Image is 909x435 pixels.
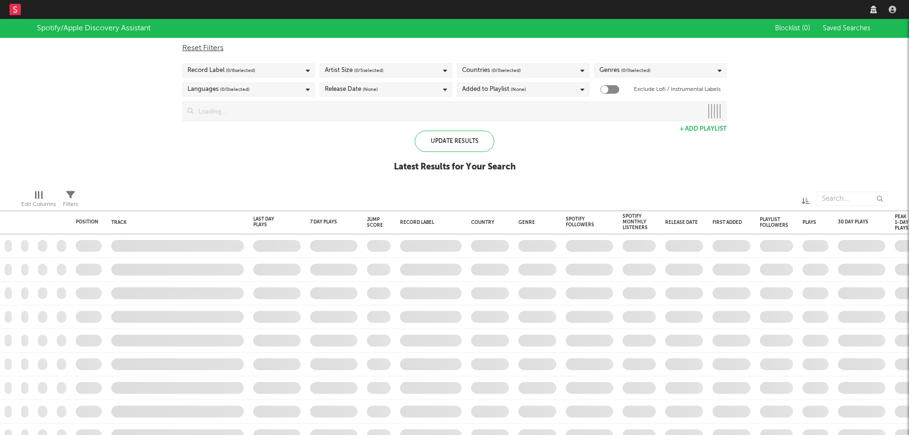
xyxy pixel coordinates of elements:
span: Blocklist [775,25,810,32]
span: ( 0 / 0 selected) [220,84,250,95]
span: ( 0 / 5 selected) [354,65,383,76]
div: Genres [599,65,651,76]
div: Country [471,220,504,225]
div: Edit Columns [21,187,56,214]
label: Exclude Lofi / Instrumental Labels [634,84,721,95]
span: ( 0 / 6 selected) [226,65,255,76]
div: 7 Day Plays [310,219,343,225]
span: (None) [363,84,378,95]
div: Countries [462,65,521,76]
span: ( 0 / 0 selected) [621,65,651,76]
div: Record Label [400,220,457,225]
div: Position [76,219,98,225]
div: First Added [713,220,746,225]
div: Playlist Followers [760,217,788,228]
button: Saved Searches [820,25,872,32]
div: Track [111,220,239,225]
div: Release Date [665,220,698,225]
button: + Add Playlist [680,126,727,132]
span: ( 0 ) [802,25,810,32]
div: Update Results [415,131,494,152]
div: Reset Filters [182,43,727,54]
div: 30 Day Plays [838,219,871,225]
div: Filters [63,199,78,210]
div: Filters [63,187,78,214]
div: Languages [187,84,250,95]
input: Search... [817,192,888,206]
input: Loading... [194,102,703,121]
div: Record Label [187,65,255,76]
div: Peak 1-Day Plays [895,214,909,231]
div: Added to Playlist [462,84,526,95]
div: Release Date [325,84,378,95]
span: ( 0 / 0 selected) [491,65,521,76]
div: Artist Size [325,65,383,76]
div: Edit Columns [21,199,56,210]
div: Jump Score [367,217,383,228]
div: Last Day Plays [253,216,286,228]
div: Plays [802,220,816,225]
div: Latest Results for Your Search [394,161,516,173]
span: Saved Searches [823,25,872,32]
div: Genre [518,220,552,225]
span: (None) [511,84,526,95]
div: Spotify Followers [566,216,599,228]
div: Spotify Monthly Listeners [623,213,648,231]
div: Spotify/Apple Discovery Assistant [37,23,151,34]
